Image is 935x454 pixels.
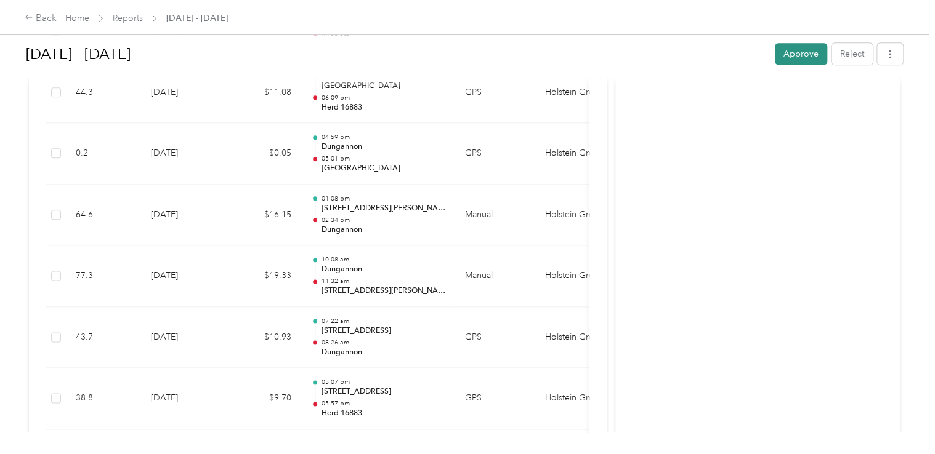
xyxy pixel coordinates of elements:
[227,245,301,307] td: $19.33
[321,194,445,203] p: 01:08 pm
[321,399,445,408] p: 05:57 pm
[321,264,445,275] p: Dungannon
[455,245,535,307] td: Manual
[141,245,227,307] td: [DATE]
[166,12,228,25] span: [DATE] - [DATE]
[866,385,935,454] iframe: Everlance-gr Chat Button Frame
[455,185,535,246] td: Manual
[321,141,445,153] p: Dungannon
[321,347,445,358] p: Dungannon
[65,13,89,23] a: Home
[66,62,141,124] td: 44.3
[535,123,628,185] td: Holstein Group
[227,123,301,185] td: $0.05
[535,368,628,429] td: Holstein Group
[66,185,141,246] td: 64.6
[141,62,227,124] td: [DATE]
[227,62,301,124] td: $11.08
[113,13,143,23] a: Reports
[832,43,873,65] button: Reject
[141,368,227,429] td: [DATE]
[321,255,445,264] p: 10:08 am
[775,43,827,65] button: Approve
[455,368,535,429] td: GPS
[66,245,141,307] td: 77.3
[321,216,445,225] p: 02:34 pm
[321,203,445,214] p: [STREET_ADDRESS][PERSON_NAME]
[141,123,227,185] td: [DATE]
[321,94,445,102] p: 06:09 pm
[321,277,445,285] p: 11:32 am
[321,317,445,325] p: 07:22 am
[66,123,141,185] td: 0.2
[321,225,445,236] p: Dungannon
[455,123,535,185] td: GPS
[66,307,141,368] td: 43.7
[321,285,445,297] p: [STREET_ADDRESS][PERSON_NAME]
[227,368,301,429] td: $9.70
[321,378,445,386] p: 05:07 pm
[535,245,628,307] td: Holstein Group
[535,62,628,124] td: Holstein Group
[321,163,445,174] p: [GEOGRAPHIC_DATA]
[227,185,301,246] td: $16.15
[455,307,535,368] td: GPS
[66,368,141,429] td: 38.8
[321,102,445,113] p: Herd 16883
[535,307,628,368] td: Holstein Group
[321,408,445,419] p: Herd 16883
[25,11,57,26] div: Back
[321,325,445,337] p: [STREET_ADDRESS]
[141,185,227,246] td: [DATE]
[535,185,628,246] td: Holstein Group
[321,338,445,347] p: 08:26 am
[321,133,445,141] p: 04:59 pm
[321,386,445,397] p: [STREET_ADDRESS]
[26,39,766,69] h1: Sep 1 - 30, 2025
[455,62,535,124] td: GPS
[141,307,227,368] td: [DATE]
[321,154,445,163] p: 05:01 pm
[227,307,301,368] td: $10.93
